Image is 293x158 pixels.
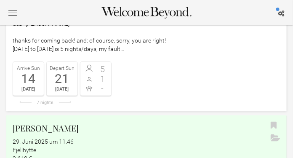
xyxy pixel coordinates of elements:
button: Archive [269,132,282,145]
span: 1 [96,75,109,83]
button: Bookmark [269,120,279,132]
div: Depart Sun [49,64,75,72]
div: 7 nights [13,100,78,105]
div: 14 [15,72,42,85]
h2: [PERSON_NAME] [13,122,266,134]
flynt-date-display: 29. Juni 2025 um 11:46 [13,139,74,145]
div: 21 [49,72,75,85]
span: - [96,84,109,93]
div: Arrive Sun [15,64,42,72]
div: [DATE] [15,85,42,94]
p: dear [PERSON_NAME] thanks for coming back! and: of course, sorry, you are right! [DATE] to [DATE]... [13,19,280,53]
div: Fjellhytte [13,146,266,155]
div: [DATE] [49,85,75,94]
span: 5 [96,65,109,73]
